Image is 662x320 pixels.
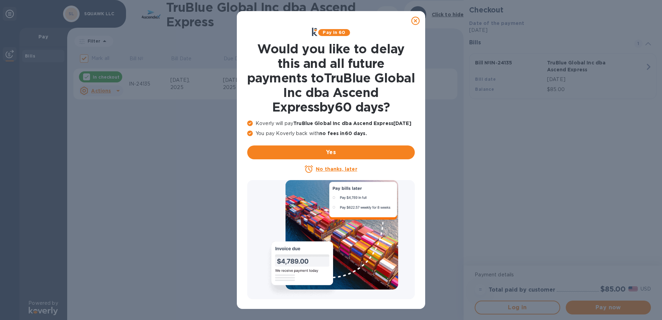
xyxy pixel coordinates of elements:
button: Yes [247,145,415,159]
p: Koverly will pay [247,120,415,127]
b: no fees in 60 days . [319,131,367,136]
span: Yes [253,148,409,157]
p: You pay Koverly back with [247,130,415,137]
h1: Would you like to delay this and all future payments to TruBlue Global Inc dba Ascend Express by ... [247,42,415,114]
b: Pay in 60 [323,30,345,35]
u: No thanks, later [316,166,357,172]
b: TruBlue Global Inc dba Ascend Express [DATE] [293,121,411,126]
